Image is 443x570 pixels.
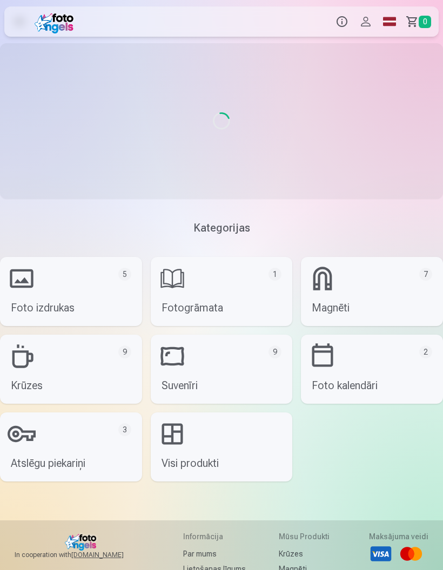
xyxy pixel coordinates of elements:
span: 0 [419,16,431,28]
a: Visi produkti [151,412,293,481]
div: 3 [118,423,131,436]
div: 1 [269,268,281,281]
a: Magnēti7 [301,257,443,326]
div: 9 [269,345,281,358]
a: Global [378,6,401,37]
button: Info [330,6,354,37]
a: Grozs0 [401,6,439,37]
h5: Maksājuma veidi [369,531,428,542]
a: Suvenīri9 [151,335,293,404]
a: Foto kalendāri2 [301,335,443,404]
img: /fa1 [35,10,77,33]
div: 9 [118,345,131,358]
div: 2 [419,345,432,358]
a: Krūzes [279,546,335,561]
span: In cooperation with [15,551,150,559]
li: Visa [369,542,393,566]
div: 7 [419,268,432,281]
h5: Informācija [183,531,246,542]
div: 5 [118,268,131,281]
a: Par mums [183,546,246,561]
a: Fotogrāmata1 [151,257,293,326]
li: Mastercard [399,542,423,566]
button: Profils [354,6,378,37]
a: [DOMAIN_NAME] [71,551,150,559]
h5: Mūsu produkti [279,531,335,542]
